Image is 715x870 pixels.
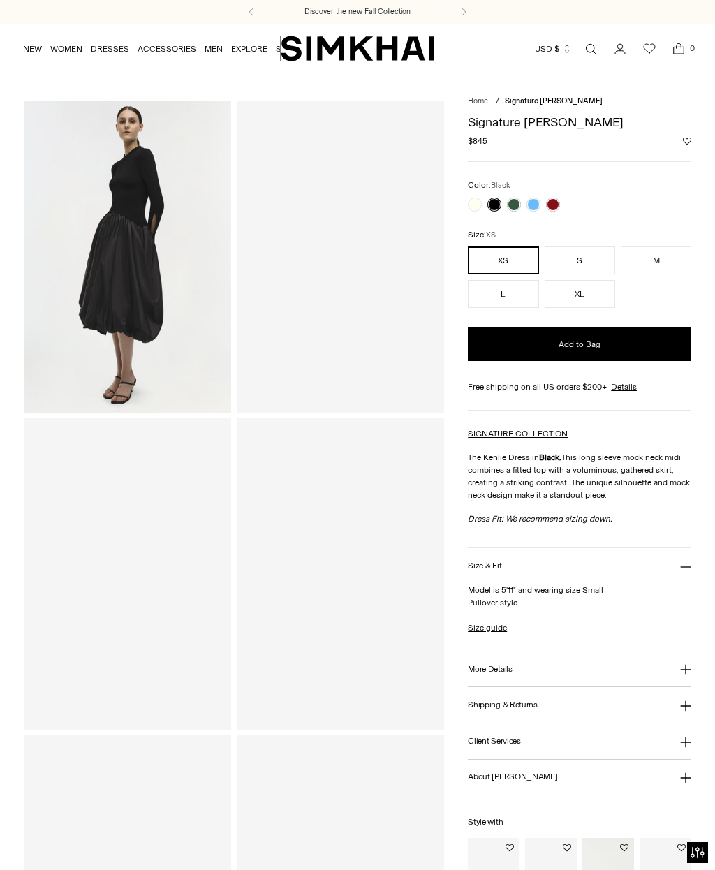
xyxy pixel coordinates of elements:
strong: Black. [539,452,561,462]
img: Signature Kenlie Dress [24,101,231,413]
span: $845 [468,135,487,147]
a: Wishlist [635,35,663,63]
button: Add to Wishlist [620,843,628,852]
a: SALE [276,34,297,64]
a: Discover the new Fall Collection [304,6,411,17]
a: WOMEN [50,34,82,64]
button: USD $ [535,34,572,64]
a: Home [468,96,488,105]
a: SIMKHAI [281,35,434,62]
a: Size guide [468,621,507,634]
a: Open cart modal [665,35,693,63]
p: The Kenlie Dress in This long sleeve mock neck midi combines a fitted top with a voluminous, gath... [468,451,691,501]
label: Size: [468,228,496,242]
a: DRESSES [91,34,129,64]
button: Client Services [468,723,691,759]
div: Free shipping on all US orders $200+ [468,381,691,393]
a: MEN [205,34,223,64]
button: Size & Fit [468,548,691,584]
a: Signature Kenlie Dress [237,418,444,730]
span: Add to Bag [559,339,600,351]
button: About [PERSON_NAME] [468,760,691,795]
h3: More Details [468,665,512,674]
div: / [496,96,499,108]
h6: Style with [468,818,691,827]
button: XL [545,280,615,308]
h3: Shipping & Returns [468,700,538,709]
span: XS [486,230,496,239]
button: L [468,280,538,308]
a: Details [611,381,637,393]
a: NEW [23,34,42,64]
h3: Size & Fit [468,561,501,570]
span: Black [491,181,510,190]
iframe: Sign Up via Text for Offers [11,817,140,859]
button: Add to Wishlist [506,843,514,852]
span: Signature [PERSON_NAME] [505,96,603,105]
button: Add to Wishlist [677,843,686,852]
button: M [621,246,691,274]
a: EXPLORE [231,34,267,64]
a: Signature Kenlie Dress [24,418,231,730]
button: Add to Bag [468,327,691,361]
button: Add to Wishlist [563,843,571,852]
a: Signature Kenlie Dress [237,101,444,413]
button: Add to Wishlist [683,137,691,145]
button: More Details [468,651,691,687]
a: Open search modal [577,35,605,63]
button: Shipping & Returns [468,687,691,723]
span: 0 [686,42,698,54]
nav: breadcrumbs [468,96,691,108]
em: Dress Fit: We recommend sizing down. [468,514,612,524]
label: Color: [468,179,510,192]
a: ACCESSORIES [138,34,196,64]
h1: Signature [PERSON_NAME] [468,116,691,128]
button: S [545,246,615,274]
a: SIGNATURE COLLECTION [468,429,568,438]
p: Model is 5'11" and wearing size Small Pullover style [468,584,691,609]
h3: About [PERSON_NAME] [468,772,557,781]
h3: Client Services [468,737,521,746]
button: XS [468,246,538,274]
a: Go to the account page [606,35,634,63]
